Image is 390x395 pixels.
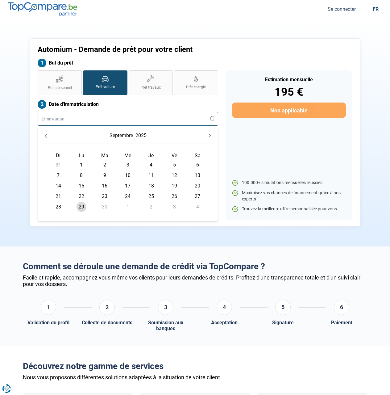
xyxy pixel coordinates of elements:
[100,181,110,191] span: 16
[193,170,202,180] span: 13
[148,153,154,158] span: Je
[373,6,379,12] div: fr
[100,160,110,170] span: 2
[93,202,116,212] td: 30
[123,202,133,212] span: 1
[205,131,214,140] button: Next Month
[38,100,218,109] label: Date d'immatriculation
[70,202,93,212] td: 29
[56,153,60,158] span: Di
[47,170,70,181] td: 7
[169,202,179,212] span: 3
[232,190,346,202] li: Maximisez vos chances de financement grâce à nos experts
[163,181,186,191] td: 19
[79,153,84,158] span: Lu
[77,191,86,201] span: 22
[123,160,133,170] span: 3
[163,160,186,170] td: 5
[169,160,179,170] span: 5
[326,6,358,12] button: Se connecter
[116,202,139,212] td: 1
[23,274,367,287] div: Facile et rapide, accompagnez vous même vos clients pour leurs demandes de crédits. Profitez d'un...
[27,320,69,326] div: Validation du profil
[116,191,139,202] td: 24
[140,85,161,90] span: Prêt travaux
[146,160,156,170] span: 4
[272,320,294,326] div: Signature
[47,160,70,170] td: 31
[172,153,177,158] span: Ve
[93,191,116,202] td: 23
[48,85,72,90] span: Prêt personnel
[193,181,202,191] span: 20
[38,45,272,54] h1: Automium - Demande de prêt pour votre client
[116,181,139,191] td: 17
[158,300,173,315] div: 3
[47,191,70,202] td: 21
[41,300,56,315] div: 1
[139,181,163,191] td: 18
[146,202,156,212] span: 2
[116,160,139,170] td: 3
[186,170,209,181] td: 13
[140,320,191,331] div: Soumission aux banques
[186,181,209,191] td: 20
[53,191,63,201] span: 21
[47,181,70,191] td: 14
[186,202,209,212] td: 4
[139,170,163,181] td: 11
[275,300,291,315] div: 5
[108,130,134,141] button: Choose Month
[70,170,93,181] td: 8
[38,59,218,67] label: But du prêt
[99,300,115,315] div: 2
[53,181,63,191] span: 14
[42,131,50,140] button: Previous Month
[70,191,93,202] td: 22
[139,160,163,170] td: 4
[193,160,202,170] span: 6
[82,320,132,326] div: Collecte de documents
[163,191,186,202] td: 26
[70,181,93,191] td: 15
[186,85,206,90] span: Prêt énergie
[193,202,202,212] span: 4
[38,126,218,221] div: Choose Date
[101,153,108,158] span: Ma
[232,77,346,82] div: Estimation mensuelle
[123,170,133,180] span: 10
[169,181,179,191] span: 19
[116,170,139,181] td: 10
[77,160,86,170] span: 1
[47,202,70,212] td: 28
[146,191,156,201] span: 25
[146,181,156,191] span: 18
[169,170,179,180] span: 12
[186,160,209,170] td: 6
[93,181,116,191] td: 16
[8,2,77,16] img: TopCompare.be
[77,170,86,180] span: 8
[139,191,163,202] td: 25
[53,160,63,170] span: 31
[146,170,156,180] span: 11
[23,374,367,380] div: Nous vous proposons différentes solutions adaptées à la situation de votre client.
[23,361,367,372] h2: Découvrez notre gamme de services
[123,191,133,201] span: 24
[163,170,186,181] td: 12
[169,191,179,201] span: 26
[134,130,148,141] button: Choose Year
[53,170,63,180] span: 7
[96,84,115,90] span: Prêt voiture
[53,202,63,212] span: 28
[77,202,86,212] span: 29
[186,191,209,202] td: 27
[232,206,346,212] li: Trouvez la meilleure offre personnalisée pour vous
[331,320,352,326] div: Paiement
[100,170,110,180] span: 9
[93,170,116,181] td: 9
[334,300,349,315] div: 6
[93,160,116,170] td: 2
[211,320,238,326] div: Acceptation
[232,86,346,98] div: 195 €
